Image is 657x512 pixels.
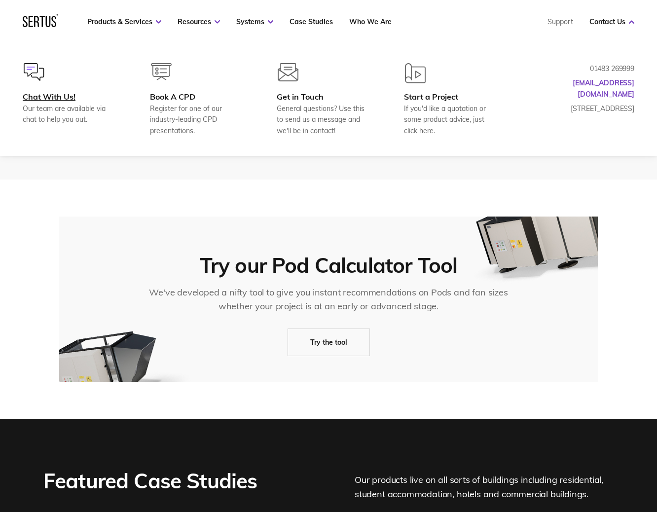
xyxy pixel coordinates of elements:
a: Start a ProjectIf you'd like a quotation or some product advice, just click here. [404,63,499,136]
a: Get in TouchGeneral questions? Use this to send us a message and we'll be in contact! [277,63,372,136]
div: Get in Touch [277,92,372,102]
div: Try our Pod Calculator Tool [200,254,457,277]
div: Start a Project [404,92,499,102]
a: Who We Are [349,17,392,26]
a: Resources [178,17,220,26]
a: Book A CPDRegister for one of our industry-leading CPD presentations. [150,63,245,136]
a: Contact Us [589,17,634,26]
div: Our team are available via chat to help you out. [23,103,118,125]
a: Support [547,17,573,26]
a: Case Studies [290,17,333,26]
a: Systems [236,17,273,26]
div: Register for one of our industry-leading CPD presentations. [150,103,245,136]
div: Book A CPD [150,92,245,102]
div: General questions? Use this to send us a message and we'll be in contact! [277,103,372,136]
a: Products & Services [87,17,161,26]
p: 01483 269999 [536,63,634,74]
div: Featured Case Studies [43,467,262,502]
div: If you'd like a quotation or some product advice, just click here. [404,103,499,136]
a: Chat With Us!Our team are available via chat to help you out. [23,63,118,136]
a: Try the tool [288,329,370,356]
div: Chat With Us! [23,92,118,102]
p: [STREET_ADDRESS] [536,103,634,114]
iframe: Chat Widget [608,465,657,512]
img: chat-hover.svg [24,63,44,81]
div: We've developed a nifty tool to give you instant recommendations on Pods and fan sizes whether yo... [139,286,518,313]
a: [EMAIL_ADDRESS][DOMAIN_NAME] [573,78,634,98]
div: Our products live on all sorts of buildings including residential, student accommodation, hotels ... [355,467,614,502]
